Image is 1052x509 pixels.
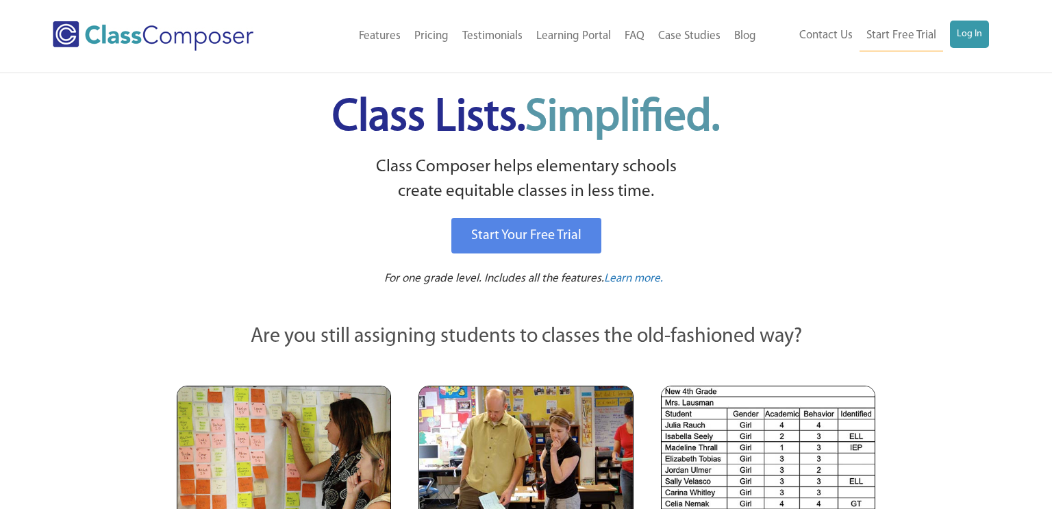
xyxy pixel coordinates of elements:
[792,21,860,51] a: Contact Us
[604,271,663,288] a: Learn more.
[950,21,989,48] a: Log In
[763,21,990,51] nav: Header Menu
[352,21,408,51] a: Features
[455,21,529,51] a: Testimonials
[651,21,727,51] a: Case Studies
[299,21,762,51] nav: Header Menu
[860,21,943,51] a: Start Free Trial
[529,21,618,51] a: Learning Portal
[53,21,253,51] img: Class Composer
[525,96,720,140] span: Simplified.
[618,21,651,51] a: FAQ
[384,273,604,284] span: For one grade level. Includes all the features.
[332,96,720,140] span: Class Lists.
[177,322,875,352] p: Are you still assigning students to classes the old-fashioned way?
[175,155,877,205] p: Class Composer helps elementary schools create equitable classes in less time.
[604,273,663,284] span: Learn more.
[471,229,581,243] span: Start Your Free Trial
[451,218,601,253] a: Start Your Free Trial
[408,21,455,51] a: Pricing
[727,21,763,51] a: Blog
